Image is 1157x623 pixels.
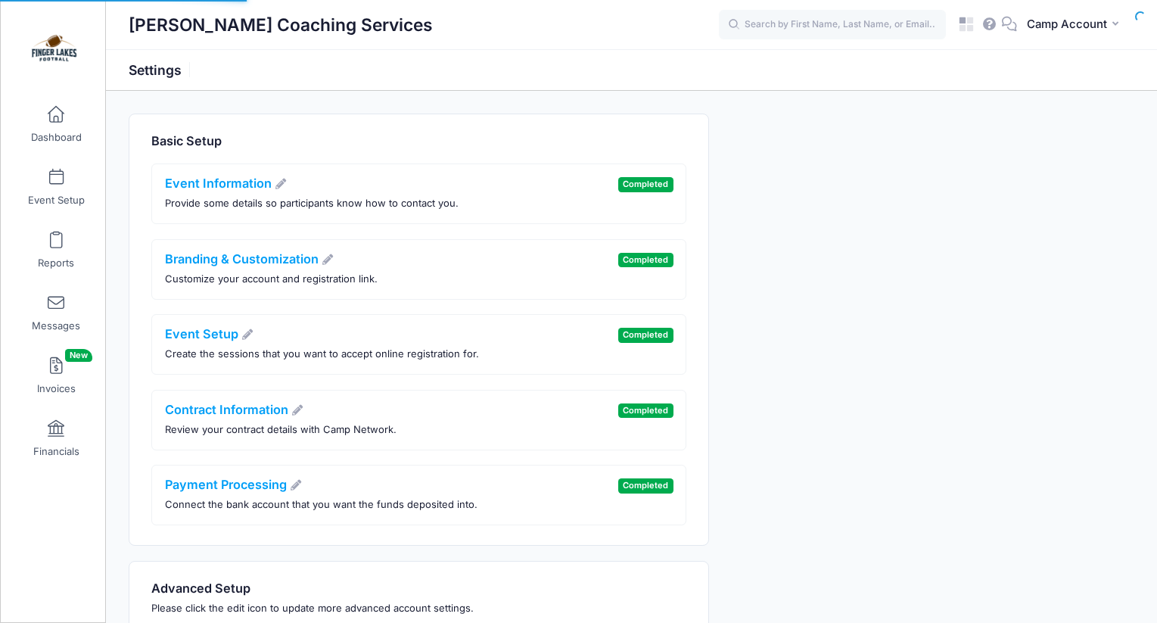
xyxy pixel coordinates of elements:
[33,445,79,458] span: Financials
[31,131,82,144] span: Dashboard
[165,272,378,287] p: Customize your account and registration link.
[165,347,479,362] p: Create the sessions that you want to accept online registration for.
[151,581,686,597] h4: Advanced Setup
[129,62,194,78] h1: Settings
[151,134,686,149] h4: Basic Setup
[165,196,459,211] p: Provide some details so participants know how to contact you.
[165,497,477,512] p: Connect the bank account that you want the funds deposited into.
[618,253,673,267] span: Completed
[32,319,80,332] span: Messages
[1017,8,1134,42] button: Camp Account
[618,403,673,418] span: Completed
[37,382,76,395] span: Invoices
[165,477,303,492] a: Payment Processing
[618,478,673,493] span: Completed
[165,251,334,266] a: Branding & Customization
[20,412,92,465] a: Financials
[1,16,107,88] a: Archer Coaching Services
[20,349,92,402] a: InvoicesNew
[165,176,288,191] a: Event Information
[618,177,673,192] span: Completed
[20,160,92,213] a: Event Setup
[165,326,254,341] a: Event Setup
[26,23,82,80] img: Archer Coaching Services
[151,601,686,616] p: Please click the edit icon to update more advanced account settings.
[165,422,397,438] p: Review your contract details with Camp Network.
[65,349,92,362] span: New
[20,223,92,276] a: Reports
[165,402,304,417] a: Contract Information
[28,194,85,207] span: Event Setup
[20,98,92,151] a: Dashboard
[20,286,92,339] a: Messages
[618,328,673,342] span: Completed
[129,8,433,42] h1: [PERSON_NAME] Coaching Services
[1027,16,1107,33] span: Camp Account
[38,257,74,269] span: Reports
[719,10,946,40] input: Search by First Name, Last Name, or Email...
